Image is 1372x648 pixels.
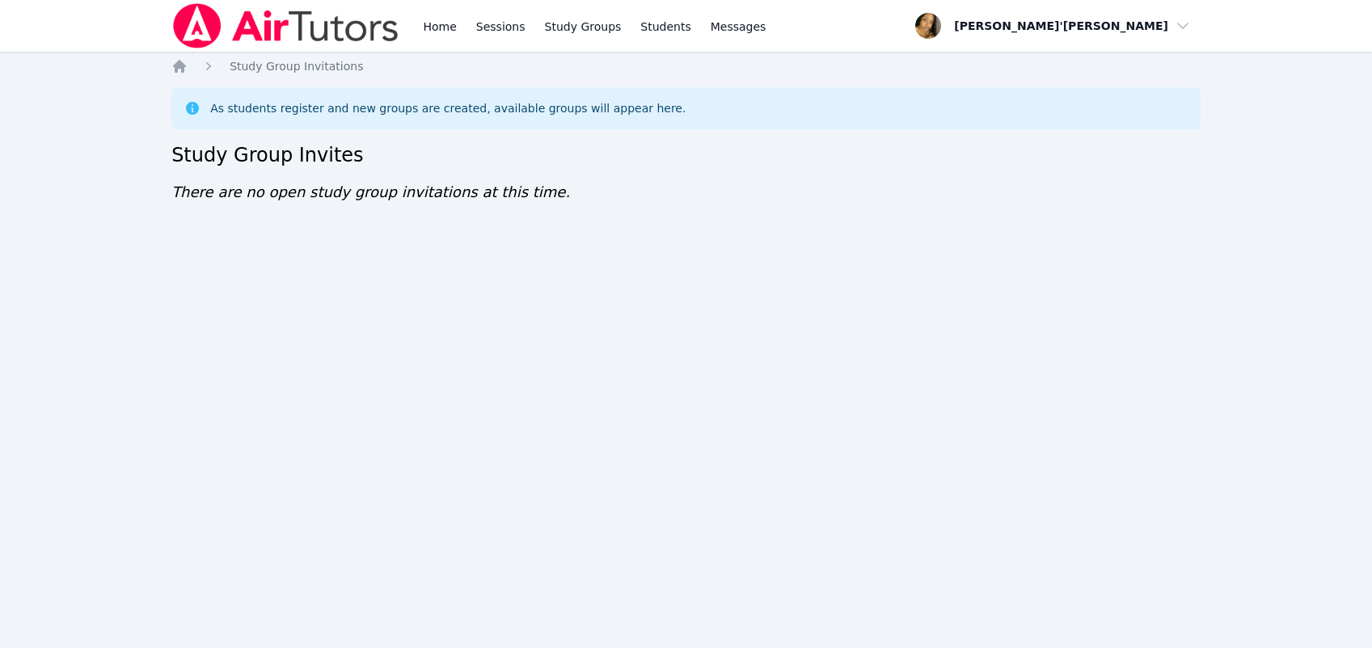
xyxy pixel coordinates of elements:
div: As students register and new groups are created, available groups will appear here. [210,100,686,116]
span: Messages [711,19,766,35]
nav: Breadcrumb [171,58,1201,74]
span: Study Group Invitations [230,60,363,73]
span: There are no open study group invitations at this time. [171,183,570,200]
h2: Study Group Invites [171,142,1201,168]
img: Air Tutors [171,3,400,48]
a: Study Group Invitations [230,58,363,74]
